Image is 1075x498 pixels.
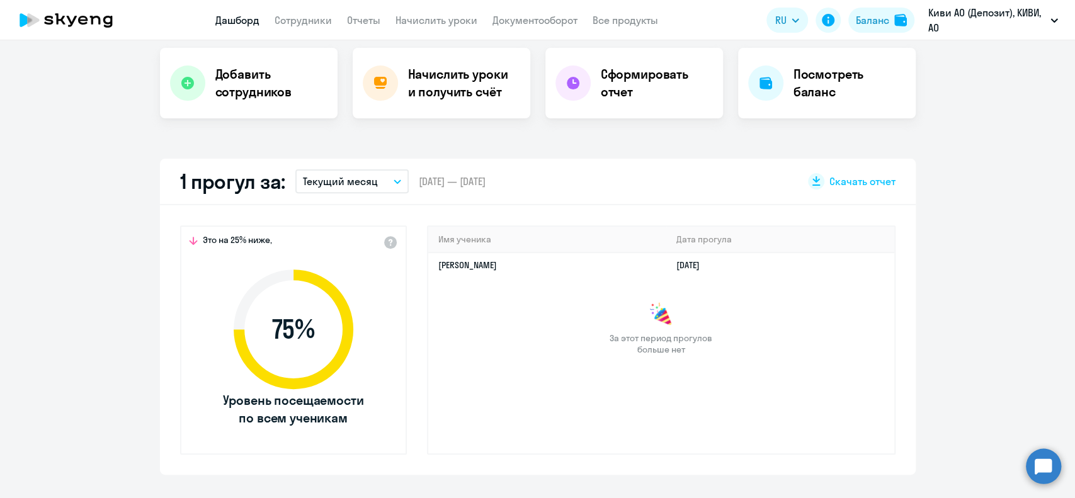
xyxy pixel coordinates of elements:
[649,302,674,327] img: congrats
[295,169,409,193] button: Текущий месяц
[601,65,713,101] h4: Сформировать отчет
[428,227,667,252] th: Имя ученика
[793,65,906,101] h4: Посмотреть баланс
[928,5,1045,35] p: Киви АО (Депозит), КИВИ, АО
[829,174,896,188] span: Скачать отчет
[221,314,366,344] span: 75 %
[666,227,894,252] th: Дата прогула
[408,65,518,101] h4: Начислить уроки и получить счёт
[275,14,332,26] a: Сотрудники
[775,13,787,28] span: RU
[180,169,285,194] h2: 1 прогул за:
[347,14,380,26] a: Отчеты
[438,259,497,271] a: [PERSON_NAME]
[894,14,907,26] img: balance
[676,259,710,271] a: [DATE]
[419,174,486,188] span: [DATE] — [DATE]
[215,14,259,26] a: Дашборд
[593,14,658,26] a: Все продукты
[203,234,272,249] span: Это на 25% ниже,
[221,392,366,427] span: Уровень посещаемости по всем ученикам
[395,14,477,26] a: Начислить уроки
[215,65,327,101] h4: Добавить сотрудников
[848,8,914,33] button: Балансbalance
[608,332,714,355] span: За этот период прогулов больше нет
[922,5,1064,35] button: Киви АО (Депозит), КИВИ, АО
[766,8,808,33] button: RU
[856,13,889,28] div: Баланс
[303,174,378,189] p: Текущий месяц
[492,14,577,26] a: Документооборот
